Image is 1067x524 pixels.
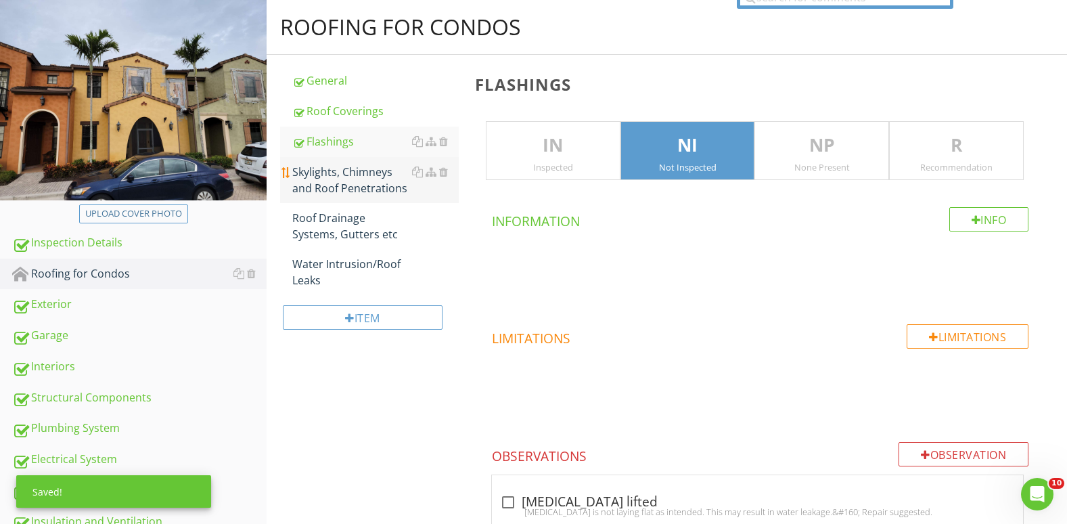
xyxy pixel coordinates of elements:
[12,420,267,437] div: Plumbing System
[292,133,459,150] div: Flashings
[486,132,620,159] p: IN
[292,256,459,288] div: Water Intrusion/Roof Leaks
[486,162,620,173] div: Inspected
[890,132,1023,159] p: R
[621,162,754,173] div: Not Inspected
[16,475,211,508] div: Saved!
[12,389,267,407] div: Structural Components
[1021,478,1053,510] iframe: Intercom live chat
[492,442,1028,465] h4: Observations
[475,75,1045,93] h3: Flashings
[12,234,267,252] div: Inspection Details
[85,207,182,221] div: Upload cover photo
[621,132,754,159] p: NI
[292,103,459,119] div: Roof Coverings
[12,296,267,313] div: Exterior
[755,132,888,159] p: NP
[12,358,267,376] div: Interiors
[492,207,1028,230] h4: Information
[907,324,1028,349] div: Limitations
[899,442,1028,466] div: Observation
[12,265,267,283] div: Roofing for Condos
[500,506,1015,517] div: [MEDICAL_DATA] is not laying flat as intended. This may result in water leakage.&#160; Repair sug...
[292,164,459,196] div: Skylights, Chimneys and Roof Penetrations
[292,72,459,89] div: General
[1049,478,1064,489] span: 10
[292,210,459,242] div: Roof Drainage Systems, Gutters etc
[79,204,188,223] button: Upload cover photo
[492,324,1028,347] h4: Limitations
[755,162,888,173] div: None Present
[280,14,521,41] div: Roofing for Condos
[949,207,1029,232] div: Info
[890,162,1023,173] div: Recommendation
[12,327,267,345] div: Garage
[12,451,267,468] div: Electrical System
[283,305,442,330] div: Item
[12,482,267,500] div: Heating / Central Air Conditioning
